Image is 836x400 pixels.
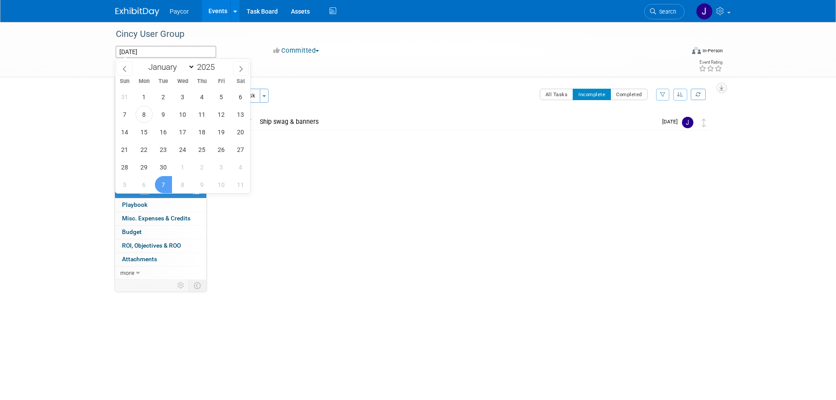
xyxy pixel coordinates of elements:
[696,3,713,20] img: Jenny Campbell
[115,158,206,171] a: Shipments
[174,123,191,141] span: September 17, 2025
[115,198,206,212] a: Playbook
[656,8,676,15] span: Search
[115,77,206,90] a: Event Information
[155,141,172,158] span: September 23, 2025
[232,141,249,158] span: September 27, 2025
[115,185,206,198] a: Tasks86%
[136,88,153,105] span: September 1, 2025
[122,242,181,249] span: ROI, Objectives & ROO
[194,123,211,141] span: September 18, 2025
[662,119,682,125] span: [DATE]
[232,159,249,176] span: October 4, 2025
[115,212,206,225] a: Misc. Expenses & Credits
[122,215,190,222] span: Misc. Expenses & Credits
[213,159,230,176] span: October 3, 2025
[174,88,191,105] span: September 3, 2025
[134,79,154,84] span: Mon
[682,117,693,128] img: Jenny Campbell
[122,228,142,235] span: Budget
[155,159,172,176] span: September 30, 2025
[702,47,723,54] div: In-Person
[115,46,216,58] input: Event Start Date - End Date
[115,239,206,252] a: ROI, Objectives & ROO
[173,79,192,84] span: Wed
[115,7,159,16] img: ExhibitDay
[116,123,133,141] span: September 14, 2025
[155,123,172,141] span: September 16, 2025
[116,88,133,105] span: August 31, 2025
[136,159,153,176] span: September 29, 2025
[691,89,706,100] a: Refresh
[116,106,133,123] span: September 7, 2025
[115,267,206,280] a: more
[122,201,147,208] span: Playbook
[116,159,133,176] span: September 28, 2025
[155,88,172,105] span: September 2, 2025
[188,280,206,291] td: Toggle Event Tabs
[155,106,172,123] span: September 9, 2025
[232,106,249,123] span: September 13, 2025
[633,46,723,59] div: Event Format
[115,226,206,239] a: Budget
[212,79,231,84] span: Fri
[610,89,648,100] button: Completed
[170,8,189,15] span: Paycor
[115,117,206,130] a: Travel Reservations
[232,176,249,193] span: October 11, 2025
[115,90,206,104] a: Booth
[122,256,157,263] span: Attachments
[116,141,133,158] span: September 21, 2025
[155,176,172,193] span: October 7, 2025
[270,46,323,55] button: Committed
[116,176,133,193] span: October 5, 2025
[232,88,249,105] span: September 6, 2025
[232,123,249,141] span: September 20, 2025
[154,79,173,84] span: Tue
[702,119,706,127] i: Move task
[136,141,153,158] span: September 22, 2025
[213,106,230,123] span: September 12, 2025
[115,253,206,266] a: Attachments
[115,172,206,185] a: Sponsorships
[540,89,574,100] button: All Tasks
[213,176,230,193] span: October 10, 2025
[174,159,191,176] span: October 1, 2025
[699,60,722,65] div: Event Rating
[115,144,206,158] a: Giveaways
[115,79,135,84] span: Sun
[173,280,189,291] td: Personalize Event Tab Strip
[174,141,191,158] span: September 24, 2025
[255,114,657,129] div: Ship swag & banners
[213,141,230,158] span: September 26, 2025
[115,131,206,144] a: Asset Reservations
[139,188,151,195] span: 86%
[573,89,611,100] button: Incomplete
[120,269,134,276] span: more
[121,188,151,195] span: Tasks
[194,88,211,105] span: September 4, 2025
[194,106,211,123] span: September 11, 2025
[136,123,153,141] span: September 15, 2025
[194,176,211,193] span: October 9, 2025
[213,88,230,105] span: September 5, 2025
[174,176,191,193] span: October 8, 2025
[144,61,195,72] select: Month
[136,106,153,123] span: September 8, 2025
[113,26,671,42] div: Cincy User Group
[194,159,211,176] span: October 2, 2025
[231,79,250,84] span: Sat
[136,176,153,193] span: October 6, 2025
[174,106,191,123] span: September 10, 2025
[194,141,211,158] span: September 25, 2025
[213,123,230,141] span: September 19, 2025
[692,47,701,54] img: Format-Inperson.png
[192,79,212,84] span: Thu
[115,104,206,117] a: Staff
[644,4,685,19] a: Search
[195,62,221,72] input: Year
